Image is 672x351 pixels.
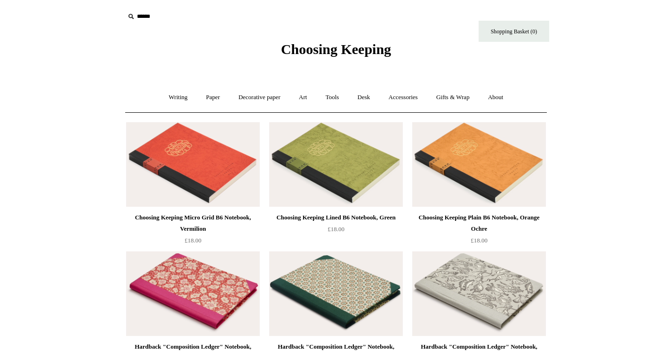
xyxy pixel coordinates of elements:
[412,122,546,207] img: Choosing Keeping Plain B6 Notebook, Orange Ochre
[126,122,260,207] a: Choosing Keeping Micro Grid B6 Notebook, Vermilion Choosing Keeping Micro Grid B6 Notebook, Vermi...
[269,122,403,207] img: Choosing Keeping Lined B6 Notebook, Green
[471,237,488,244] span: £18.00
[126,212,260,250] a: Choosing Keeping Micro Grid B6 Notebook, Vermilion £18.00
[412,251,546,336] img: Hardback "Composition Ledger" Notebook, Zodiac
[160,85,196,110] a: Writing
[230,85,289,110] a: Decorative paper
[126,122,260,207] img: Choosing Keeping Micro Grid B6 Notebook, Vermilion
[272,212,400,223] div: Choosing Keeping Lined B6 Notebook, Green
[269,122,403,207] a: Choosing Keeping Lined B6 Notebook, Green Choosing Keeping Lined B6 Notebook, Green
[328,226,344,233] span: £18.00
[269,251,403,336] img: Hardback "Composition Ledger" Notebook, Floral Tile
[126,251,260,336] img: Hardback "Composition Ledger" Notebook, Post-War Floral
[184,237,201,244] span: £18.00
[479,21,549,42] a: Shopping Basket (0)
[128,212,257,234] div: Choosing Keeping Micro Grid B6 Notebook, Vermilion
[281,41,391,57] span: Choosing Keeping
[290,85,315,110] a: Art
[317,85,348,110] a: Tools
[349,85,379,110] a: Desk
[415,212,544,234] div: Choosing Keeping Plain B6 Notebook, Orange Ochre
[269,251,403,336] a: Hardback "Composition Ledger" Notebook, Floral Tile Hardback "Composition Ledger" Notebook, Flora...
[269,212,403,250] a: Choosing Keeping Lined B6 Notebook, Green £18.00
[480,85,512,110] a: About
[198,85,229,110] a: Paper
[281,49,391,55] a: Choosing Keeping
[412,212,546,250] a: Choosing Keeping Plain B6 Notebook, Orange Ochre £18.00
[126,251,260,336] a: Hardback "Composition Ledger" Notebook, Post-War Floral Hardback "Composition Ledger" Notebook, P...
[412,122,546,207] a: Choosing Keeping Plain B6 Notebook, Orange Ochre Choosing Keeping Plain B6 Notebook, Orange Ochre
[380,85,426,110] a: Accessories
[428,85,478,110] a: Gifts & Wrap
[412,251,546,336] a: Hardback "Composition Ledger" Notebook, Zodiac Hardback "Composition Ledger" Notebook, Zodiac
